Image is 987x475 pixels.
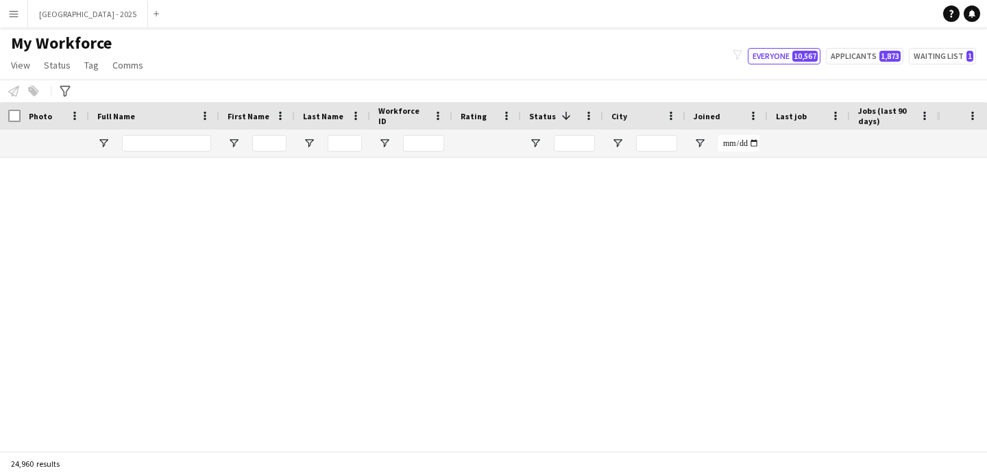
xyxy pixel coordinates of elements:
app-action-btn: Advanced filters [57,83,73,99]
span: 1 [966,51,973,62]
span: Rating [461,111,487,121]
span: Full Name [97,111,135,121]
input: Workforce ID Filter Input [403,135,444,151]
button: Open Filter Menu [228,137,240,149]
button: Open Filter Menu [378,137,391,149]
button: Open Filter Menu [97,137,110,149]
span: Tag [84,59,99,71]
span: Jobs (last 90 days) [858,106,914,126]
input: City Filter Input [636,135,677,151]
button: Open Filter Menu [529,137,541,149]
button: [GEOGRAPHIC_DATA] - 2025 [28,1,148,27]
span: 10,567 [792,51,818,62]
span: Last Name [303,111,343,121]
input: Full Name Filter Input [122,135,211,151]
a: View [5,56,36,74]
span: Photo [29,111,52,121]
button: Everyone10,567 [748,48,820,64]
a: Comms [107,56,149,74]
span: Status [529,111,556,121]
span: Status [44,59,71,71]
input: Status Filter Input [554,135,595,151]
button: Open Filter Menu [611,137,624,149]
span: Joined [694,111,720,121]
span: Comms [112,59,143,71]
input: Joined Filter Input [718,135,759,151]
input: Last Name Filter Input [328,135,362,151]
a: Status [38,56,76,74]
span: View [11,59,30,71]
span: Last job [776,111,807,121]
span: My Workforce [11,33,112,53]
button: Open Filter Menu [303,137,315,149]
span: Workforce ID [378,106,428,126]
span: First Name [228,111,269,121]
input: First Name Filter Input [252,135,287,151]
span: City [611,111,627,121]
button: Waiting list1 [909,48,976,64]
a: Tag [79,56,104,74]
button: Applicants1,873 [826,48,903,64]
span: 1,873 [879,51,901,62]
button: Open Filter Menu [694,137,706,149]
